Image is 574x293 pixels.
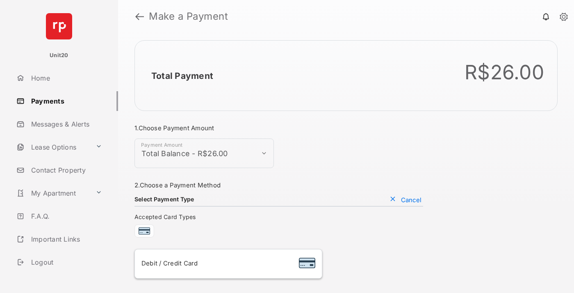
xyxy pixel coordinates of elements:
a: Home [13,68,118,88]
a: F.A.Q. [13,206,118,226]
button: Cancel [388,196,423,204]
strong: Make a Payment [149,12,228,21]
a: Messages & Alerts [13,114,118,134]
span: Debit / Credit Card [141,259,198,267]
a: Important Links [13,229,105,249]
a: Logout [13,252,118,272]
a: Lease Options [13,137,92,157]
h4: Select Payment Type [134,196,194,203]
a: Payments [13,91,118,111]
h3: 2. Choose a Payment Method [134,181,423,189]
img: svg+xml;base64,PHN2ZyB4bWxucz0iaHR0cDovL3d3dy53My5vcmcvMjAwMC9zdmciIHdpZHRoPSI2NCIgaGVpZ2h0PSI2NC... [46,13,72,39]
h3: 1. Choose Payment Amount [134,124,423,132]
a: My Apartment [13,183,92,203]
h2: Total Payment [151,71,213,81]
div: R$26.00 [465,60,544,84]
p: Unit20 [50,51,68,60]
span: Accepted Card Types [134,213,199,220]
a: Contact Property [13,160,118,180]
